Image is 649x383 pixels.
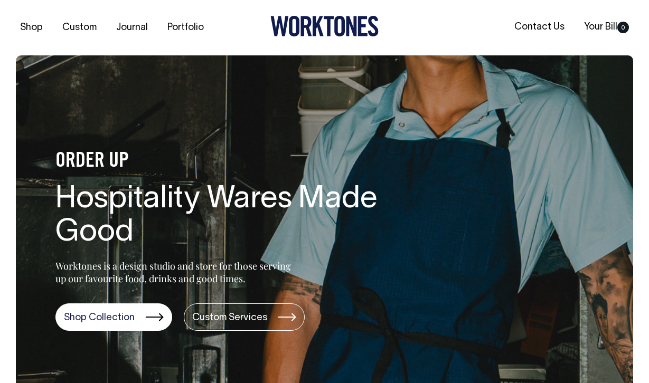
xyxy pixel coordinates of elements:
[58,19,101,36] a: Custom
[510,18,569,36] a: Contact Us
[16,19,47,36] a: Shop
[55,303,172,331] a: Shop Collection
[55,183,393,251] h1: Hospitality Wares Made Good
[55,150,393,173] h4: ORDER UP
[163,19,208,36] a: Portfolio
[112,19,152,36] a: Journal
[617,22,629,33] span: 0
[580,18,633,36] a: Your Bill0
[184,303,305,331] a: Custom Services
[55,260,296,285] p: Worktones is a design studio and store for those serving up our favourite food, drinks and good t...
